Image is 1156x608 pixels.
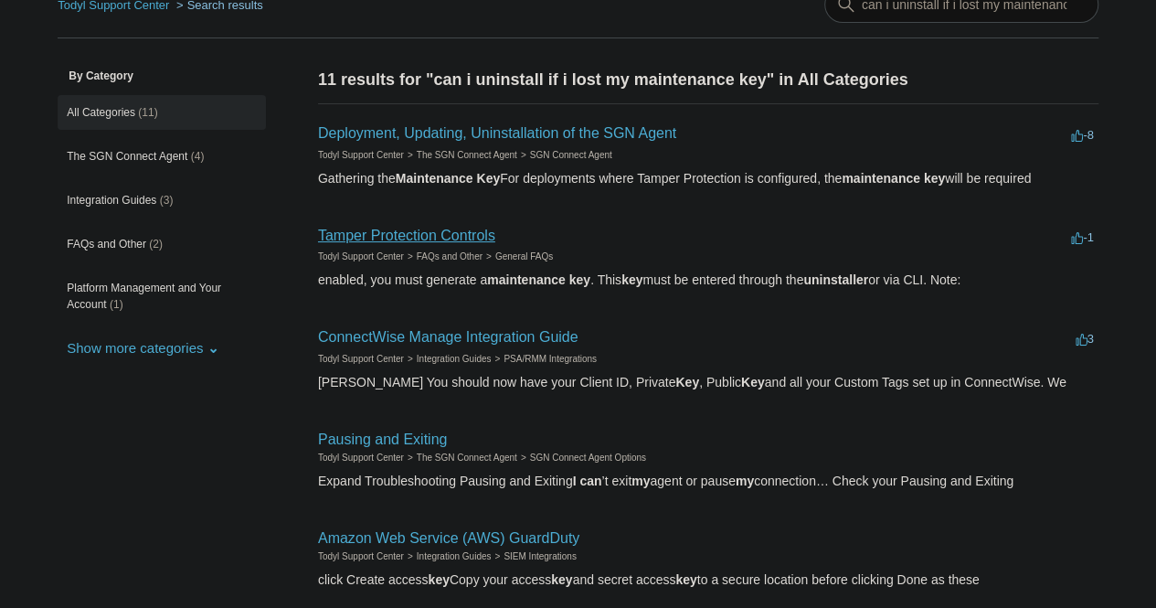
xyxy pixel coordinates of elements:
li: SGN Connect Agent [517,148,612,162]
a: Amazon Web Service (AWS) GuardDuty [318,530,579,546]
li: Integration Guides [404,549,492,563]
a: Pausing and Exiting [318,432,447,447]
a: Integration Guides (3) [58,183,266,218]
em: Key [675,375,699,389]
a: Todyl Support Center [318,551,404,561]
a: Todyl Support Center [318,251,404,261]
li: SGN Connect Agent Options [517,451,646,464]
li: FAQs and Other [404,250,483,263]
h3: By Category [58,68,266,84]
em: Maintenance [396,171,473,186]
em: key [551,572,572,587]
a: FAQs and Other [417,251,483,261]
em: I [573,474,577,488]
a: The SGN Connect Agent (4) [58,139,266,174]
span: Platform Management and Your Account [67,282,221,311]
em: can [579,474,601,488]
span: -8 [1071,128,1094,142]
a: General FAQs [495,251,553,261]
a: PSA/RMM Integrations [504,354,597,364]
li: Todyl Support Center [318,148,404,162]
li: PSA/RMM Integrations [491,352,597,366]
li: Integration Guides [404,352,492,366]
em: Key [741,375,765,389]
div: Expand Troubleshooting Pausing and Exiting ’t exit agent or pause connection… Check your Pausing ... [318,472,1098,491]
span: 3 [1076,332,1094,346]
li: Todyl Support Center [318,451,404,464]
li: SIEM Integrations [491,549,576,563]
span: (3) [160,194,174,207]
li: The SGN Connect Agent [404,148,517,162]
li: Todyl Support Center [318,250,404,263]
li: Todyl Support Center [318,549,404,563]
a: The SGN Connect Agent [417,150,517,160]
em: key [569,272,590,287]
a: Integration Guides [417,551,492,561]
span: -1 [1071,230,1094,244]
a: All Categories (11) [58,95,266,130]
span: FAQs and Other [67,238,146,251]
div: click Create access Copy your access and secret access to a secure location before clicking Done ... [318,571,1098,590]
em: key [924,171,945,186]
a: Todyl Support Center [318,150,404,160]
li: General FAQs [483,250,553,263]
a: Todyl Support Center [318,354,404,364]
span: (1) [110,298,123,311]
a: SIEM Integrations [504,551,576,561]
em: Key [476,171,500,186]
a: Deployment, Updating, Uninstallation of the SGN Agent [318,125,676,141]
em: key [621,272,642,287]
a: Todyl Support Center [318,453,404,463]
button: Show more categories [58,331,228,365]
a: SGN Connect Agent [530,150,612,160]
li: Todyl Support Center [318,352,404,366]
span: (4) [191,150,205,163]
a: The SGN Connect Agent [417,453,517,463]
h1: 11 results for "can i uninstall if i lost my maintenance key" in All Categories [318,68,1098,92]
a: SGN Connect Agent Options [530,453,646,463]
span: All Categories [67,106,135,119]
a: FAQs and Other (2) [58,227,266,261]
div: [PERSON_NAME] You should now have your Client ID, Private , Public and all your Custom Tags set u... [318,373,1098,392]
div: enabled, you must generate a . This must be entered through the or via CLI. Note: [318,271,1098,290]
span: (2) [149,238,163,251]
em: my [736,474,754,488]
div: Gathering the For deployments where Tamper Protection is configured, the will be required [318,169,1098,188]
li: The SGN Connect Agent [404,451,517,464]
em: maintenance [842,171,920,186]
em: maintenance [487,272,566,287]
a: ConnectWise Manage Integration Guide [318,329,578,345]
em: my [631,474,650,488]
span: Integration Guides [67,194,156,207]
em: uninstaller [803,272,868,287]
em: key [675,572,696,587]
span: (11) [138,106,157,119]
em: key [428,572,449,587]
span: The SGN Connect Agent [67,150,187,163]
a: Tamper Protection Controls [318,228,495,243]
a: Platform Management and Your Account (1) [58,271,266,322]
a: Integration Guides [417,354,492,364]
